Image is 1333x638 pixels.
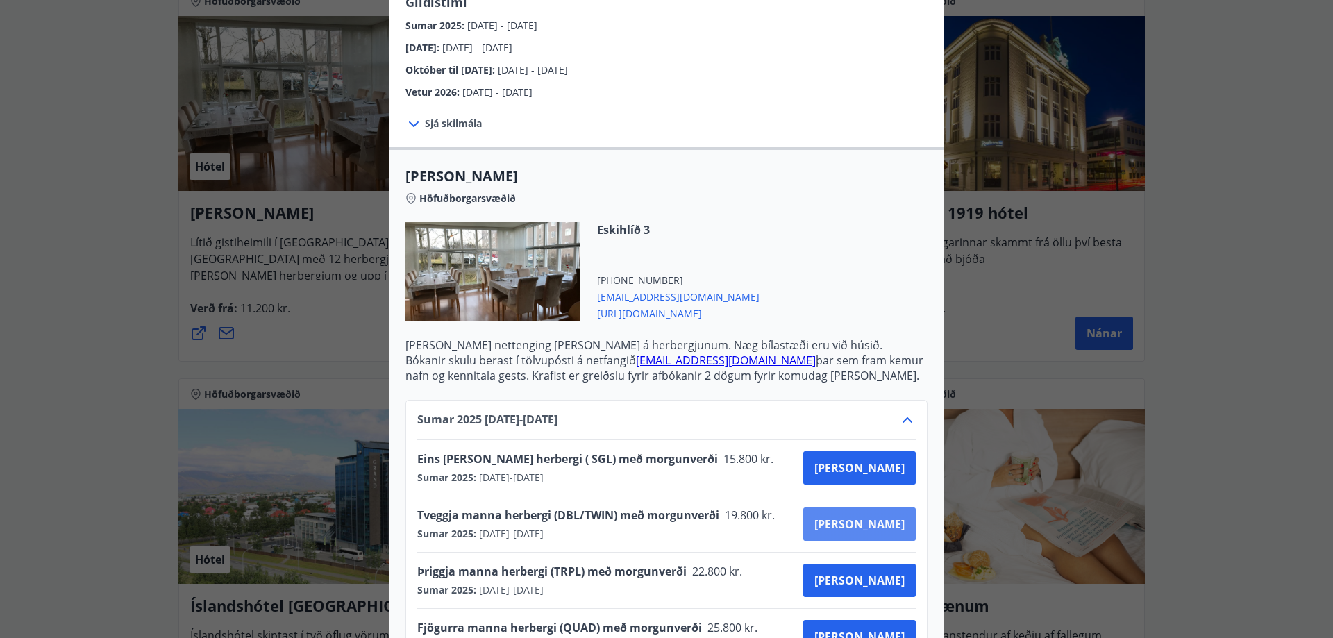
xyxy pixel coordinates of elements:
[462,19,464,32] font: :
[405,337,882,353] font: [PERSON_NAME] nettenging [PERSON_NAME] á herbergjunum. Næg bílastæði eru við húsið.
[405,353,636,368] font: Bókanir skulu berast í tölvupósti á netfangið
[405,167,518,185] font: [PERSON_NAME]
[442,41,512,54] font: [DATE] - [DATE]
[405,63,492,76] font: Október til [DATE]
[597,274,683,287] font: [PHONE_NUMBER]
[425,117,482,130] font: Sjá skilmála
[405,353,923,383] font: þar sem fram kemur nafn og kennitala gests. Krafist er greiðslu fyrir afbókanir 2 dögum fyrir kom...
[405,41,437,54] font: [DATE]
[405,19,462,32] font: Sumar 2025
[437,41,439,54] font: :
[597,307,702,320] font: [URL][DOMAIN_NAME]
[636,353,816,368] a: [EMAIL_ADDRESS][DOMAIN_NAME]
[597,222,650,237] font: Eskihlíð 3
[467,19,537,32] font: [DATE] - [DATE]
[498,63,568,76] font: [DATE] - [DATE]
[419,192,516,205] font: Höfuðborgarsvæðið
[457,85,460,99] font: :
[405,85,457,99] font: Vetur 2026
[597,290,760,303] font: [EMAIL_ADDRESS][DOMAIN_NAME]
[462,85,533,99] font: [DATE] - [DATE]
[492,63,495,76] font: :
